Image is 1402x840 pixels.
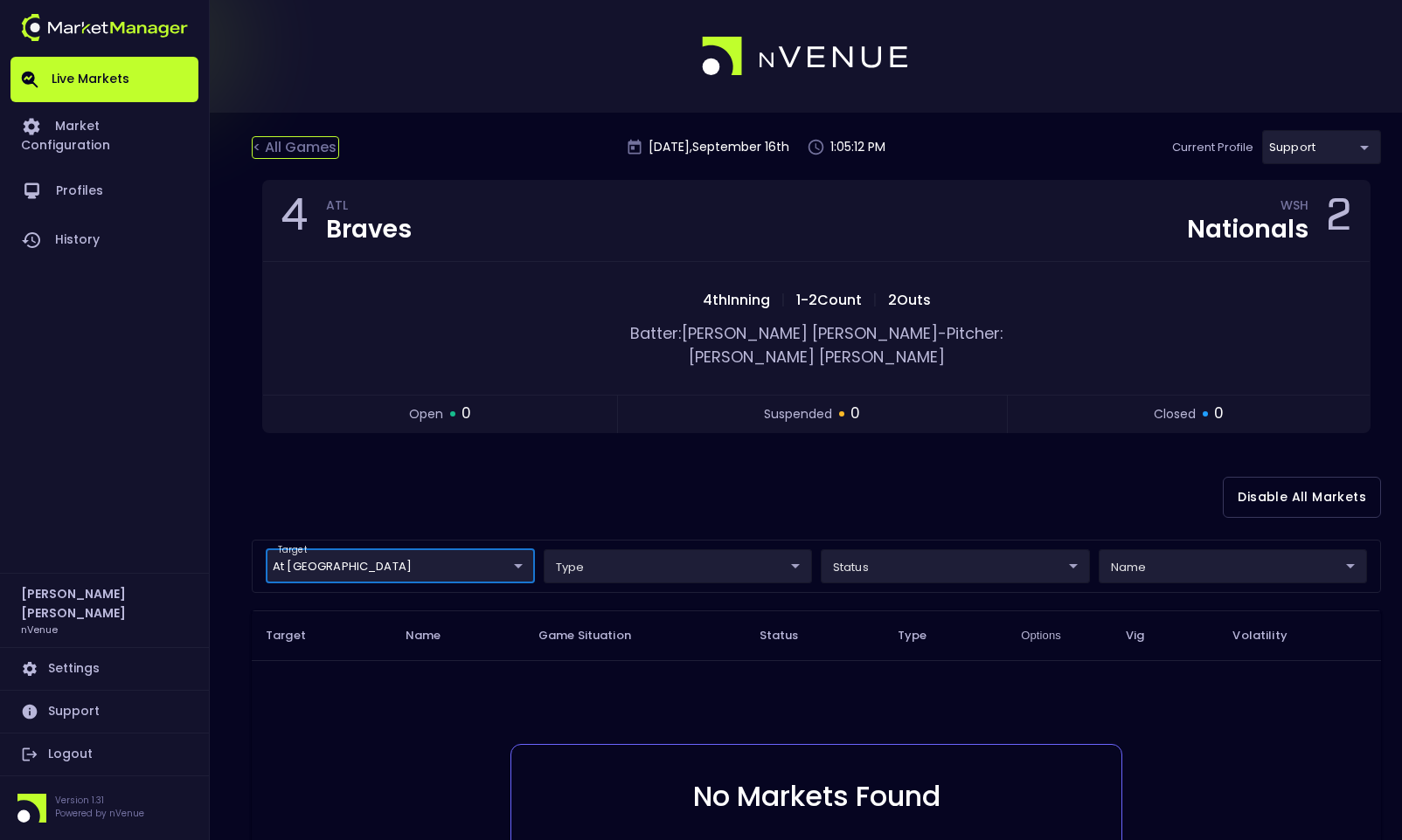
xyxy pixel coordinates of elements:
span: Volatility [1232,628,1309,644]
img: logo [21,14,188,41]
a: Market Configuration [10,102,198,167]
th: Options [1007,610,1112,660]
button: Disable All Markets [1223,477,1381,518]
p: [DATE] , September 16 th [649,138,789,156]
span: | [775,290,791,310]
div: < All Games [252,136,339,159]
p: Current Profile [1172,139,1253,156]
span: open [409,405,443,423]
span: 1 - 2 Count [791,290,867,310]
span: 2 Outs [883,290,936,310]
p: 1:05:12 PM [830,138,885,156]
span: Status [760,628,822,644]
div: target [1099,549,1368,583]
span: 0 [850,403,860,425]
a: Support [10,691,198,733]
h3: nVenue [21,623,58,636]
div: Nationals [1187,217,1308,242]
div: target [266,549,535,583]
div: 4 [281,195,309,247]
p: Version 1.31 [55,794,144,807]
div: target [821,549,1090,583]
span: 0 [462,403,471,425]
span: Batter: [PERSON_NAME] [PERSON_NAME] [630,322,938,344]
div: ATL [326,201,412,215]
span: suspended [764,405,832,423]
div: target [544,549,813,583]
a: Settings [10,648,198,690]
div: 2 [1326,195,1352,247]
span: | [867,290,883,310]
span: 4th Inning [698,290,775,310]
a: Profiles [10,167,198,216]
label: target [278,544,307,556]
img: logo [702,37,910,77]
span: Name [406,628,464,644]
div: Version 1.31Powered by nVenue [10,794,198,823]
span: 0 [1214,403,1224,425]
span: closed [1154,405,1196,423]
span: Target [266,628,329,644]
span: - [938,322,947,344]
div: WSH [1281,201,1308,215]
a: Logout [10,733,198,775]
h2: [PERSON_NAME] [PERSON_NAME] [21,584,188,623]
span: Type [898,628,950,644]
h6: No Markets Found [581,780,1051,813]
span: Vig [1126,628,1167,644]
a: Live Markets [10,57,198,102]
div: target [1262,130,1381,164]
span: Game Situation [538,628,654,644]
a: History [10,216,198,265]
p: Powered by nVenue [55,807,144,820]
div: Braves [326,217,412,242]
